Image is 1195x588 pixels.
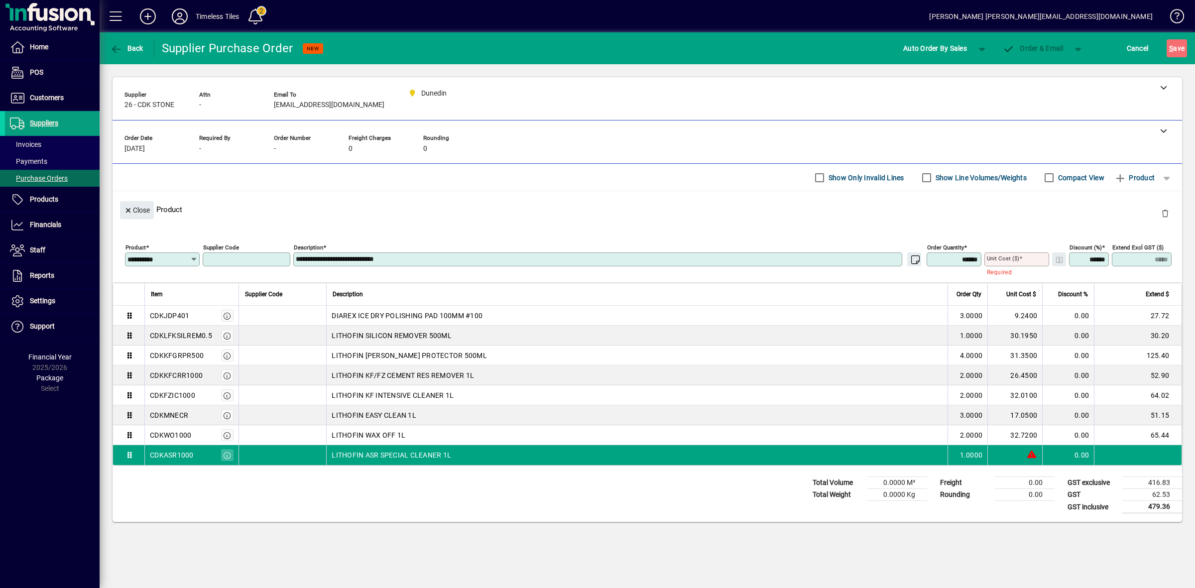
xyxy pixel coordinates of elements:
label: Compact View [1056,173,1104,183]
td: 2.0000 [948,425,987,445]
td: 2.0000 [948,385,987,405]
span: 0 [423,145,427,153]
span: Cancel [1127,40,1149,56]
span: NEW [307,45,319,52]
span: Supplier Code [245,289,282,300]
td: 0.00 [1042,365,1094,385]
div: CDKWO1000 [150,430,191,440]
span: Purchase Orders [10,174,68,182]
td: Total Weight [808,489,867,501]
td: 0.00 [1042,405,1094,425]
span: LITHOFIN EASY CLEAN 1L [332,410,416,420]
span: - [199,145,201,153]
span: Payments [10,157,47,165]
span: Back [110,44,143,52]
mat-label: Order Quantity [927,244,964,251]
span: Support [30,322,55,330]
span: Products [30,195,58,203]
td: 125.40 [1094,346,1182,365]
div: CDKKFCRR1000 [150,370,203,380]
td: 3.0000 [948,405,987,425]
mat-label: Product [125,244,146,251]
span: - [199,101,201,109]
td: Freight [935,477,995,489]
td: GST inclusive [1063,501,1122,513]
td: Total Volume [808,477,867,489]
td: 27.72 [1094,306,1182,326]
span: Financial Year [28,353,72,361]
td: 3.0000 [948,306,987,326]
div: CDKJDP401 [150,311,189,321]
span: DIAREX ICE DRY POLISHING PAD 100MM #100 [332,311,482,321]
div: Product [113,191,1182,228]
td: 30.1950 [987,326,1042,346]
td: 32.0100 [987,385,1042,405]
span: 0 [349,145,353,153]
td: 2.0000 [948,365,987,385]
mat-error: Required [987,266,1041,277]
span: Invoices [10,140,41,148]
div: CDKMNECR [150,410,188,420]
button: Save [1167,39,1187,57]
label: Show Only Invalid Lines [827,173,904,183]
span: Settings [30,297,55,305]
td: 0.00 [1042,306,1094,326]
td: 1.0000 [948,445,987,465]
td: 1.0000 [948,326,987,346]
td: 0.0000 Kg [867,489,927,501]
label: Show Line Volumes/Weights [934,173,1027,183]
td: GST [1063,489,1122,501]
a: Home [5,35,100,60]
a: Payments [5,153,100,170]
div: CDKFZIC1000 [150,390,195,400]
td: 0.00 [1042,445,1094,465]
a: Products [5,187,100,212]
span: LITHOFIN KF INTENSIVE CLEANER 1L [332,390,454,400]
td: 4.0000 [948,346,987,365]
td: 65.44 [1094,425,1182,445]
app-page-header-button: Back [100,39,154,57]
td: 0.00 [1042,326,1094,346]
td: 51.15 [1094,405,1182,425]
span: Package [36,374,63,382]
td: 26.4500 [987,365,1042,385]
span: Staff [30,246,45,254]
span: Description [333,289,363,300]
a: Customers [5,86,100,111]
span: Discount % [1058,289,1088,300]
span: [DATE] [124,145,145,153]
mat-label: Extend excl GST ($) [1112,244,1164,251]
span: LITHOFIN ASR SPECIAL CLEANER 1L [332,450,451,460]
button: Profile [164,7,196,25]
td: 0.00 [995,477,1055,489]
button: Back [108,39,146,57]
div: CDKLFKSILREM0.5 [150,331,212,341]
mat-label: Unit Cost ($) [987,255,1019,262]
td: 9.2400 [987,306,1042,326]
span: LITHOFIN WAX OFF 1L [332,430,405,440]
span: Item [151,289,163,300]
a: Purchase Orders [5,170,100,187]
span: Close [124,202,150,219]
a: Support [5,314,100,339]
td: 0.00 [995,489,1055,501]
td: 17.0500 [987,405,1042,425]
a: Staff [5,238,100,263]
app-page-header-button: Close [118,205,156,214]
span: ave [1169,40,1185,56]
span: Customers [30,94,64,102]
td: 0.00 [1042,425,1094,445]
td: Rounding [935,489,995,501]
span: Unit Cost $ [1006,289,1036,300]
app-page-header-button: Delete [1153,209,1177,218]
a: POS [5,60,100,85]
button: Close [120,201,154,219]
div: [PERSON_NAME] [PERSON_NAME][EMAIL_ADDRESS][DOMAIN_NAME] [929,8,1153,24]
a: Settings [5,289,100,314]
td: 416.83 [1122,477,1182,489]
div: CDKKFGRPR500 [150,351,204,360]
span: LITHOFIN [PERSON_NAME] PROTECTOR 500ML [332,351,487,360]
button: Order & Email [998,39,1069,57]
span: 26 - CDK STONE [124,101,174,109]
button: Add [132,7,164,25]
